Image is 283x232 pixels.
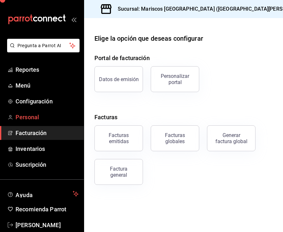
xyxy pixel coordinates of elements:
span: Inventarios [16,144,79,153]
div: Facturas emitidas [99,132,139,144]
h4: Facturas [94,113,273,121]
button: Factura general [94,159,143,185]
h4: Portal de facturación [94,54,273,62]
a: Pregunta a Parrot AI [5,47,80,54]
button: Pregunta a Parrot AI [7,39,80,52]
span: Configuración [16,97,79,106]
span: Pregunta a Parrot AI [17,42,70,49]
div: Facturas globales [155,132,195,144]
button: Personalizar portal [151,66,199,92]
span: Personal [16,113,79,121]
span: Suscripción [16,160,79,169]
span: Recomienda Parrot [16,205,79,214]
button: Facturas globales [151,125,199,151]
div: Generar factura global [215,132,247,144]
span: Menú [16,81,79,90]
button: Datos de emisión [94,66,143,92]
span: Reportes [16,65,79,74]
button: Facturas emitidas [94,125,143,151]
button: Generar factura global [207,125,256,151]
span: [PERSON_NAME] [16,221,79,229]
div: Elige la opción que deseas configurar [94,34,203,43]
div: Datos de emisión [99,76,139,82]
span: Facturación [16,129,79,137]
button: open_drawer_menu [71,17,76,22]
span: Ayuda [16,190,70,198]
div: Factura general [103,166,135,178]
div: Personalizar portal [155,73,195,85]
